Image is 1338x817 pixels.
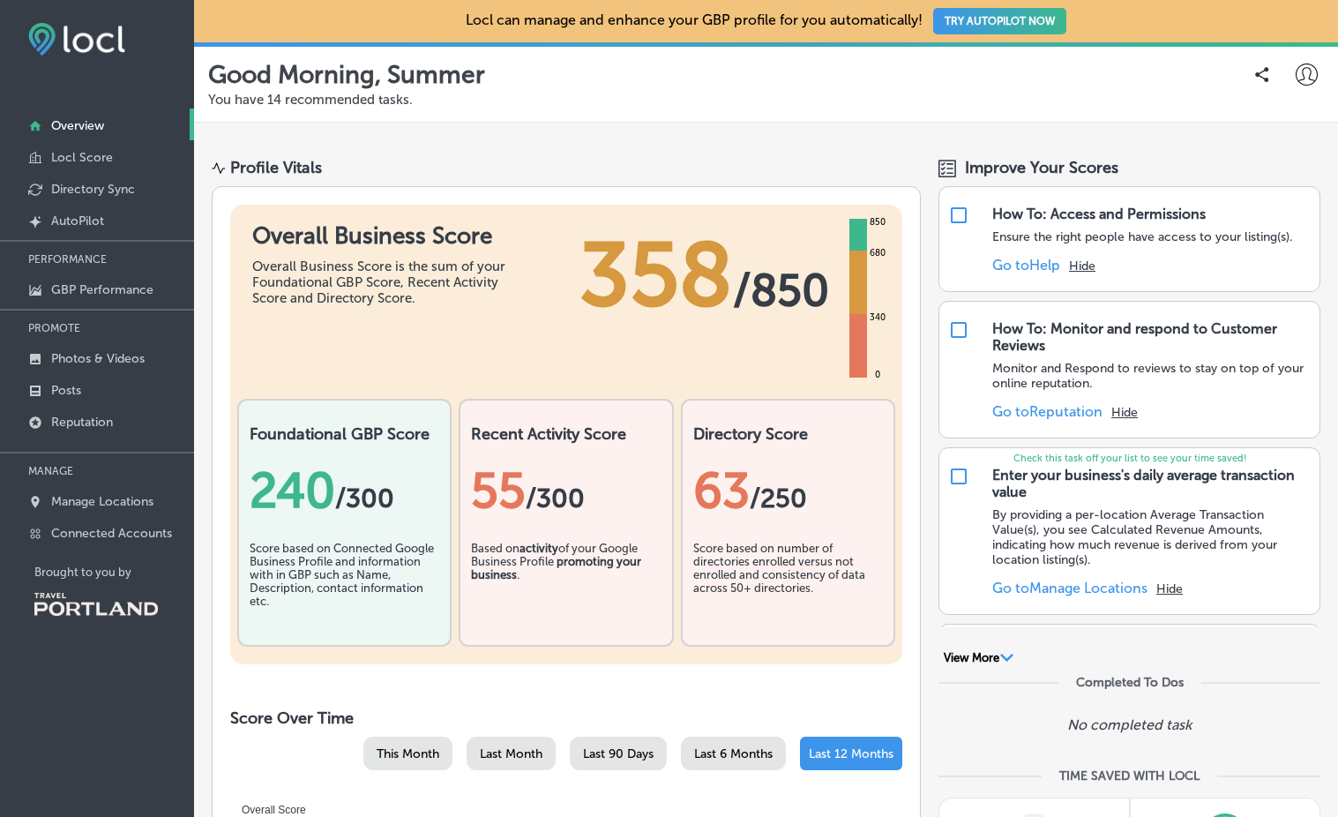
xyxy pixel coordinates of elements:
p: Monitor and Respond to reviews to stay on top of your online reputation. [992,361,1311,391]
p: By providing a per-location Average Transaction Value(s), you see Calculated Revenue Amounts, ind... [992,507,1311,567]
p: GBP Performance [51,282,153,297]
div: Profile Vitals [230,158,322,177]
div: 63 [693,461,883,520]
h1: Overall Business Score [252,222,517,250]
h2: Recent Activity Score [471,424,661,444]
button: TRY AUTOPILOT NOW [933,8,1066,34]
div: 240 [250,461,439,520]
span: Overall Score [228,804,306,816]
h2: Foundational GBP Score [250,424,439,444]
p: Posts [51,383,81,398]
div: TIME SAVED WITH LOCL [1059,768,1200,783]
div: 340 [866,311,889,325]
div: Score based on Connected Google Business Profile and information with in GBP such as Name, Descri... [250,542,439,630]
p: Manage Locations [51,494,153,509]
div: 850 [866,215,889,229]
span: Last 90 Days [583,746,654,761]
span: This Month [377,746,439,761]
a: Go toManage Locations [992,580,1147,596]
button: Hide [1069,259,1095,274]
a: Go toHelp [992,257,1060,274]
div: 55 [471,461,661,520]
div: Based on of your Google Business Profile . [471,542,661,630]
p: Connected Accounts [51,526,172,541]
div: Completed To Dos [1076,675,1184,690]
div: Score based on number of directories enrolled versus not enrolled and consistency of data across ... [693,542,883,630]
div: 0 [871,368,884,382]
p: Overview [51,118,104,133]
img: Travel Portland [34,593,158,616]
p: You have 14 recommended tasks. [208,92,1324,108]
span: 358 [579,222,733,328]
span: /250 [750,483,807,514]
span: Last 12 Months [809,746,893,761]
span: /300 [526,483,585,514]
div: Overall Business Score is the sum of your Foundational GBP Score, Recent Activity Score and Direc... [252,259,517,306]
p: Photos & Videos [51,351,145,366]
b: activity [520,542,558,555]
h2: Score Over Time [230,708,902,728]
p: Good Morning, Summer [208,60,485,89]
p: Check this task off your list to see your time saved! [939,453,1319,464]
button: View More [938,650,1019,666]
span: Last 6 Months [694,746,773,761]
button: Hide [1156,581,1183,596]
p: Directory Sync [51,182,135,197]
p: Reputation [51,415,113,430]
span: Improve Your Scores [965,158,1118,177]
div: Enter your business's daily average transaction value [992,467,1311,500]
p: AutoPilot [51,214,104,229]
div: 680 [866,246,889,260]
span: / 850 [733,264,829,317]
span: Last Month [480,746,542,761]
b: promoting your business [471,555,641,581]
p: Brought to you by [34,566,194,579]
div: How To: Access and Permissions [992,206,1206,222]
a: Go toReputation [992,403,1103,420]
p: No completed task [1067,716,1192,733]
button: Hide [1111,405,1138,420]
p: Ensure the right people have access to your listing(s). [992,229,1293,244]
p: Locl Score [51,150,113,165]
span: / 300 [335,483,394,514]
img: fda3e92497d09a02dc62c9cd864e3231.png [28,23,125,56]
h2: Directory Score [693,424,883,444]
div: How To: Monitor and respond to Customer Reviews [992,320,1311,354]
